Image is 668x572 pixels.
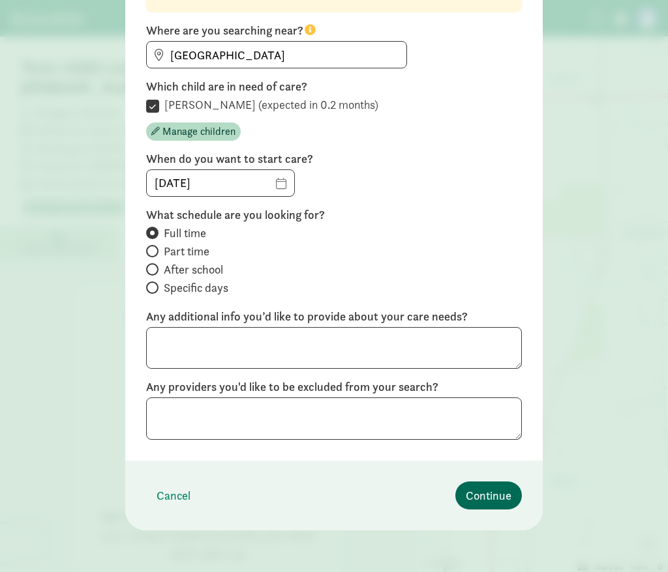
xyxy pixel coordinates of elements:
[146,151,522,167] label: When do you want to start care?
[146,23,522,38] label: Where are you searching near?
[455,481,522,509] button: Continue
[147,42,406,68] input: Find address
[146,379,522,395] label: Any providers you'd like to be excluded from your search?
[146,207,522,223] label: What schedule are you looking for?
[146,79,522,94] label: Which child are in need of care?
[146,122,241,141] button: Manage children
[157,487,190,504] span: Cancel
[162,124,235,139] span: Manage children
[164,225,206,241] span: Full time
[159,97,378,113] label: [PERSON_NAME] (expected in 0.2 months)
[466,487,511,504] span: Continue
[164,280,228,296] span: Specific days
[146,309,522,324] label: Any additional info you’d like to provide about your care needs?
[164,244,209,259] span: Part time
[146,481,201,509] button: Cancel
[164,262,223,278] span: After school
